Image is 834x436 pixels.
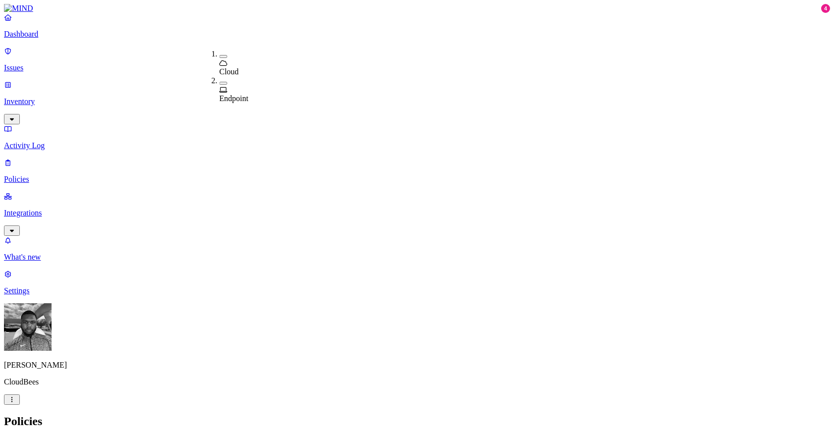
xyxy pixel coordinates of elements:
p: CloudBees [4,378,830,386]
p: Dashboard [4,30,830,39]
p: Activity Log [4,141,830,150]
p: Integrations [4,209,830,218]
p: Settings [4,286,830,295]
p: [PERSON_NAME] [4,361,830,370]
a: Settings [4,270,830,295]
p: Inventory [4,97,830,106]
p: What's new [4,253,830,262]
a: MIND [4,4,830,13]
a: Policies [4,158,830,184]
div: 4 [821,4,830,13]
img: MIND [4,4,33,13]
span: Cloud [220,67,239,76]
img: Cameron White [4,303,52,351]
p: Issues [4,63,830,72]
h2: Policies [4,415,830,428]
a: Activity Log [4,124,830,150]
a: Dashboard [4,13,830,39]
p: Policies [4,175,830,184]
a: Inventory [4,80,830,123]
span: Endpoint [220,94,249,103]
a: Issues [4,47,830,72]
a: Integrations [4,192,830,234]
a: What's new [4,236,830,262]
